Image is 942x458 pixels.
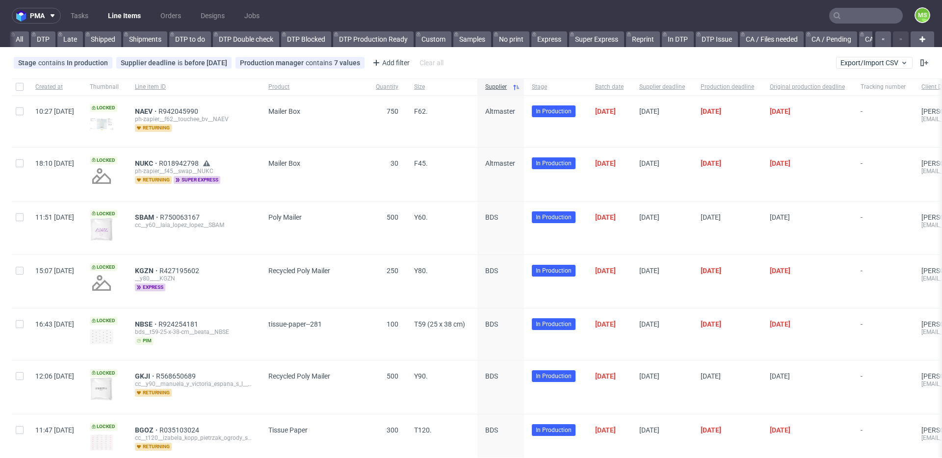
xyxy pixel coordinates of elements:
[536,159,572,168] span: In Production
[485,213,498,221] span: BDS
[240,59,306,67] span: Production manager
[701,213,721,221] span: [DATE]
[639,159,659,167] span: [DATE]
[840,59,908,67] span: Export/Import CSV
[155,8,187,24] a: Orders
[156,372,198,380] span: R568650689
[135,83,253,91] span: Line item ID
[770,159,790,167] span: [DATE]
[135,434,253,442] div: cc__t120__izabela_kopp_pietrzak_ogrody_sukcesu_spolka_z_o_o__BGOZ
[485,267,498,275] span: BDS
[135,328,253,336] div: bds__t59-25-x-38-cm__beata__NBSE
[595,83,624,91] span: Batch date
[531,31,567,47] a: Express
[333,31,414,47] a: DTP Production Ready
[569,31,624,47] a: Super Express
[861,426,906,454] span: -
[639,372,659,380] span: [DATE]
[159,267,201,275] a: R427195602
[135,159,159,167] a: NUKC
[35,372,74,380] span: 12:06 [DATE]
[639,83,685,91] span: Supplier deadline
[485,372,498,380] span: BDS
[595,159,616,167] span: [DATE]
[861,267,906,296] span: -
[536,266,572,275] span: In Production
[268,320,322,328] span: tissue-paper--281
[268,83,360,91] span: Product
[16,10,30,22] img: logo
[414,159,428,167] span: F45.
[135,443,172,451] span: returning
[485,320,498,328] span: BDS
[135,221,253,229] div: cc__y60__laia_lopez_lopez__SBAM
[174,176,220,184] span: super express
[135,320,158,328] a: NBSE
[268,426,308,434] span: Tissue Paper
[57,31,83,47] a: Late
[135,372,156,380] a: GKJI
[169,31,211,47] a: DTP to do
[391,159,398,167] span: 30
[135,107,158,115] a: NAEV
[90,118,113,130] img: data
[639,107,659,115] span: [DATE]
[387,372,398,380] span: 500
[35,107,74,115] span: 10:27 [DATE]
[387,107,398,115] span: 750
[238,8,265,24] a: Jobs
[595,320,616,328] span: [DATE]
[90,218,113,241] img: version_two_editor_design
[90,434,113,451] img: data
[387,213,398,221] span: 500
[159,159,201,167] span: R018942798
[35,426,74,434] span: 11:47 [DATE]
[701,426,721,434] span: [DATE]
[639,426,659,434] span: [DATE]
[770,372,790,380] span: [DATE]
[532,83,579,91] span: Stage
[387,320,398,328] span: 100
[159,426,201,434] span: R035103024
[90,164,113,188] img: no_design.png
[836,57,913,69] button: Export/Import CSV
[861,213,906,243] span: -
[90,83,119,91] span: Thumbnail
[35,320,74,328] span: 16:43 [DATE]
[485,107,515,115] span: Altmaster
[135,124,172,132] span: returning
[135,380,253,388] div: cc__y90__manuela_y_victoria_espana_s_l__GKJI
[90,156,117,164] span: Locked
[90,377,113,401] img: version_two_editor_data
[662,31,694,47] a: In DTP
[334,59,360,67] div: 7 values
[414,267,428,275] span: Y80.
[90,329,113,345] img: version_two_editor_design
[861,320,906,348] span: -
[158,107,200,115] a: R942045990
[135,267,159,275] span: KGZN
[861,107,906,135] span: -
[123,31,167,47] a: Shipments
[38,59,67,67] span: contains
[416,31,451,47] a: Custom
[701,267,721,275] span: [DATE]
[536,426,572,434] span: In Production
[414,213,428,221] span: Y60.
[90,423,117,431] span: Locked
[916,8,929,22] figcaption: MS
[90,317,117,325] span: Locked
[536,320,572,329] span: In Production
[414,107,428,115] span: F62.
[35,267,74,275] span: 15:07 [DATE]
[536,107,572,116] span: In Production
[268,159,300,167] span: Mailer Box
[485,159,515,167] span: Altmaster
[160,213,202,221] a: R750063167
[536,213,572,222] span: In Production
